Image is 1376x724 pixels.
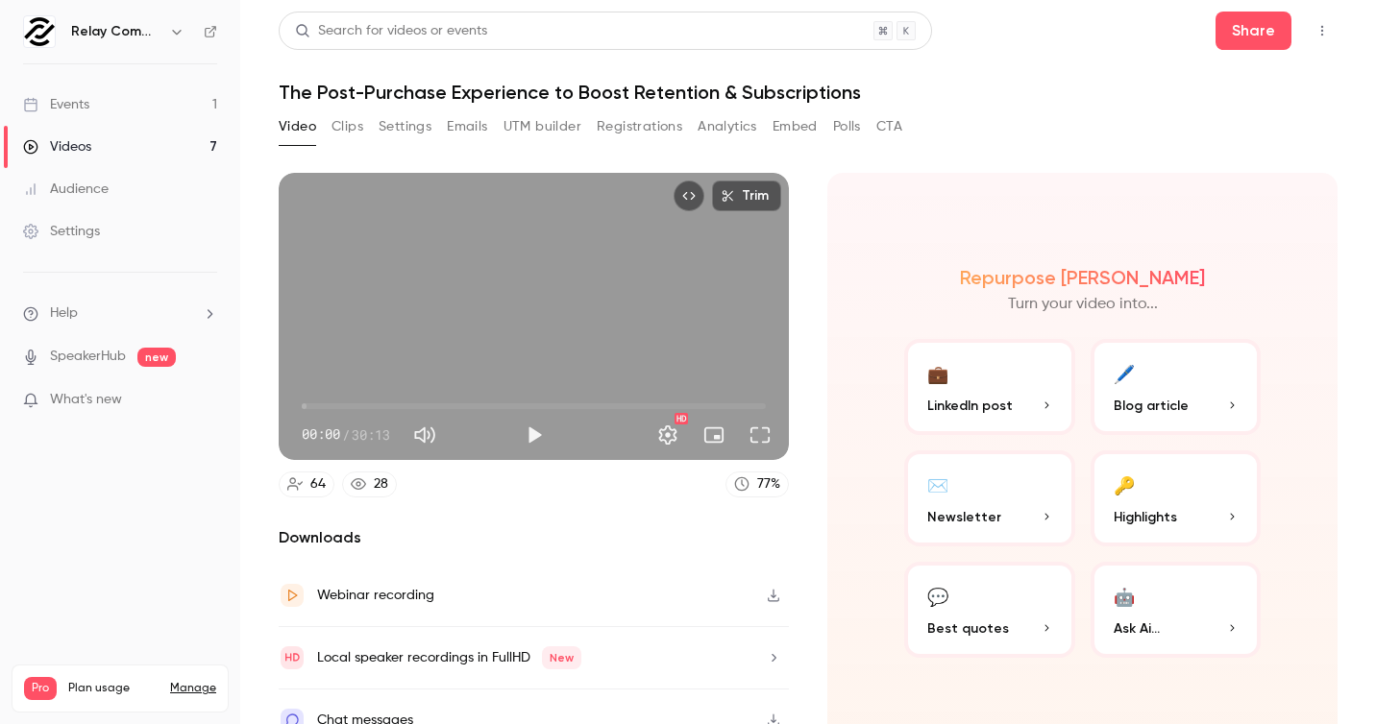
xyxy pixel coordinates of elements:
div: 💼 [927,358,948,388]
button: Trim [712,181,781,211]
a: SpeakerHub [50,347,126,367]
div: 77 % [757,474,780,495]
a: 77% [725,471,789,497]
span: Highlights [1114,507,1177,527]
button: Embed [773,111,818,142]
button: 🔑Highlights [1091,450,1262,546]
a: 28 [342,471,397,497]
div: 🖊️ [1114,358,1135,388]
div: ✉️ [927,470,948,499]
span: LinkedIn post [927,396,1013,416]
button: Clips [332,111,363,142]
span: Pro [24,677,57,700]
button: Settings [649,416,687,454]
button: 💼LinkedIn post [904,339,1075,435]
button: UTM builder [504,111,581,142]
button: Full screen [741,416,779,454]
div: Events [23,95,89,114]
span: new [137,348,176,367]
button: Registrations [597,111,682,142]
div: HD [675,413,688,424]
div: 🤖 [1114,581,1135,611]
button: Settings [379,111,431,142]
button: Video [279,111,316,142]
div: Settings [23,222,100,241]
h1: The Post-Purchase Experience to Boost Retention & Subscriptions [279,81,1338,104]
li: help-dropdown-opener [23,303,217,324]
div: Webinar recording [317,584,434,607]
button: 💬Best quotes [904,562,1075,658]
span: Help [50,303,78,324]
span: Blog article [1114,396,1189,416]
button: Embed video [674,181,704,211]
span: Ask Ai... [1114,618,1160,639]
h2: Downloads [279,526,789,549]
button: Turn on miniplayer [695,416,733,454]
div: 28 [374,474,388,495]
button: Play [515,416,553,454]
button: Mute [405,416,444,454]
img: Relay Commerce [24,16,55,47]
button: ✉️Newsletter [904,450,1075,546]
div: 🔑 [1114,470,1135,499]
a: Manage [170,681,216,696]
div: 64 [310,474,326,495]
div: Local speaker recordings in FullHD [317,646,581,669]
div: Search for videos or events [295,21,487,41]
button: Emails [447,111,487,142]
button: Share [1216,12,1291,50]
button: Analytics [698,111,757,142]
button: 🖊️Blog article [1091,339,1262,435]
span: New [542,646,581,669]
h6: Relay Commerce [71,22,161,41]
span: Newsletter [927,507,1001,527]
span: 00:00 [302,424,340,445]
span: 30:13 [352,424,390,445]
div: 💬 [927,581,948,611]
div: Audience [23,180,109,199]
span: Plan usage [68,681,159,696]
h2: Repurpose [PERSON_NAME] [960,266,1205,289]
p: Turn your video into... [1008,293,1158,316]
div: 00:00 [302,424,390,445]
button: CTA [876,111,902,142]
span: Best quotes [927,618,1009,639]
button: Top Bar Actions [1307,15,1338,46]
button: Polls [833,111,861,142]
div: Videos [23,137,91,157]
span: What's new [50,390,122,410]
button: 🤖Ask Ai... [1091,562,1262,658]
span: / [342,424,350,445]
a: 64 [279,471,334,497]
